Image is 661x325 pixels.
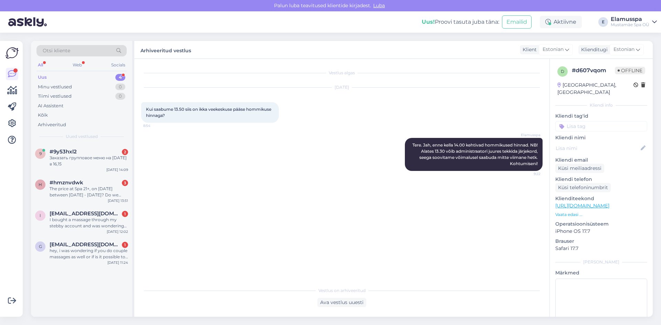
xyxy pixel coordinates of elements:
span: 9 [39,151,42,156]
div: Uus [38,74,47,81]
div: All [36,61,44,69]
div: 4 [115,74,125,81]
span: #hmznvdwk [50,180,83,186]
div: Aktiivne [540,16,582,28]
p: Operatsioonisüsteem [555,220,647,228]
span: d [561,69,564,74]
div: [DATE] [141,84,543,90]
div: 2 [122,149,128,155]
span: giotaseleniotake@gmail.com [50,241,121,248]
div: I bought a massage through my stebby account and was wondering how can i schedule the appointment [50,217,128,229]
div: Arhiveeritud [38,121,66,128]
div: 0 [115,93,125,100]
div: 0 [115,84,125,90]
p: Safari 17.7 [555,245,647,252]
div: Kliendi info [555,102,647,108]
p: Kliendi email [555,156,647,164]
div: AI Assistent [38,102,63,109]
a: [URL][DOMAIN_NAME] [555,203,609,209]
div: [DATE] 11:24 [107,260,128,265]
span: Luba [371,2,387,9]
div: # d607vqom [572,66,615,75]
span: Kui saabume 13.50 siis on ikka veekeskuse pääse hommikuse hinnaga? [146,107,272,118]
div: Mustamäe Spa OÜ [611,22,649,28]
b: Uus! [422,19,435,25]
div: Elamusspa [611,17,649,22]
p: Kliendi tag'id [555,112,647,120]
p: Kliendi telefon [555,176,647,183]
span: #9y53hxl2 [50,149,77,155]
span: Offline [615,67,645,74]
span: Otsi kliente [43,47,70,54]
div: The price at Spa 21+, on [DATE] between [DATE] - [DATE]? Do we have to book in advance? [50,186,128,198]
span: g [39,244,42,249]
div: Küsi telefoninumbrit [555,183,611,192]
div: Küsi meiliaadressi [555,164,604,173]
span: Estonian [613,46,634,53]
span: 8:54 [143,123,169,128]
div: [DATE] 12:02 [107,229,128,234]
div: Web [71,61,83,69]
p: Klienditeekond [555,195,647,202]
div: 3 [122,180,128,186]
span: Vestlus on arhiveeritud [318,288,366,294]
div: [GEOGRAPHIC_DATA], [GEOGRAPHIC_DATA] [557,82,633,96]
p: Vaata edasi ... [555,212,647,218]
div: Proovi tasuta juba täna: [422,18,499,26]
label: Arhiveeritud vestlus [140,45,191,54]
input: Lisa tag [555,121,647,131]
div: E [598,17,608,27]
div: 1 [122,242,128,248]
div: [DATE] 13:51 [108,198,128,203]
div: [PERSON_NAME] [555,259,647,265]
div: [DATE] 14:09 [106,167,128,172]
span: isaiahflyinghigh@gmail.com [50,210,121,217]
div: 1 [122,211,128,217]
p: iPhone OS 17.7 [555,228,647,235]
span: Uued vestlused [66,133,98,140]
button: Emailid [502,15,532,29]
div: Tiimi vestlused [38,93,72,100]
div: Заказать групповое меню на [DATE] в 16,15 [50,155,128,167]
div: Ava vestlus uuesti [317,298,366,307]
span: i [40,213,41,218]
p: Märkmed [555,269,647,277]
span: 9:22 [515,171,541,176]
div: hey, i was wondering if you do couple massages as well or if is it possible to arrange it ? [50,248,128,260]
div: Kõik [38,112,48,119]
div: Klient [520,46,537,53]
span: Tere. Jah, enne kella 14.00 kehtivad hommikused hinnad. NB! Alates 13.30 võib administraatori juu... [412,142,539,166]
input: Lisa nimi [556,144,639,152]
p: Brauser [555,238,647,245]
span: Estonian [543,46,564,53]
div: Klienditugi [578,46,608,53]
img: Askly Logo [6,46,19,59]
a: ElamusspaMustamäe Spa OÜ [611,17,657,28]
span: Elamusspa [515,132,541,138]
p: Kliendi nimi [555,134,647,141]
div: Socials [110,61,127,69]
span: h [39,182,42,187]
div: Vestlus algas [141,70,543,76]
div: Minu vestlused [38,84,72,90]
